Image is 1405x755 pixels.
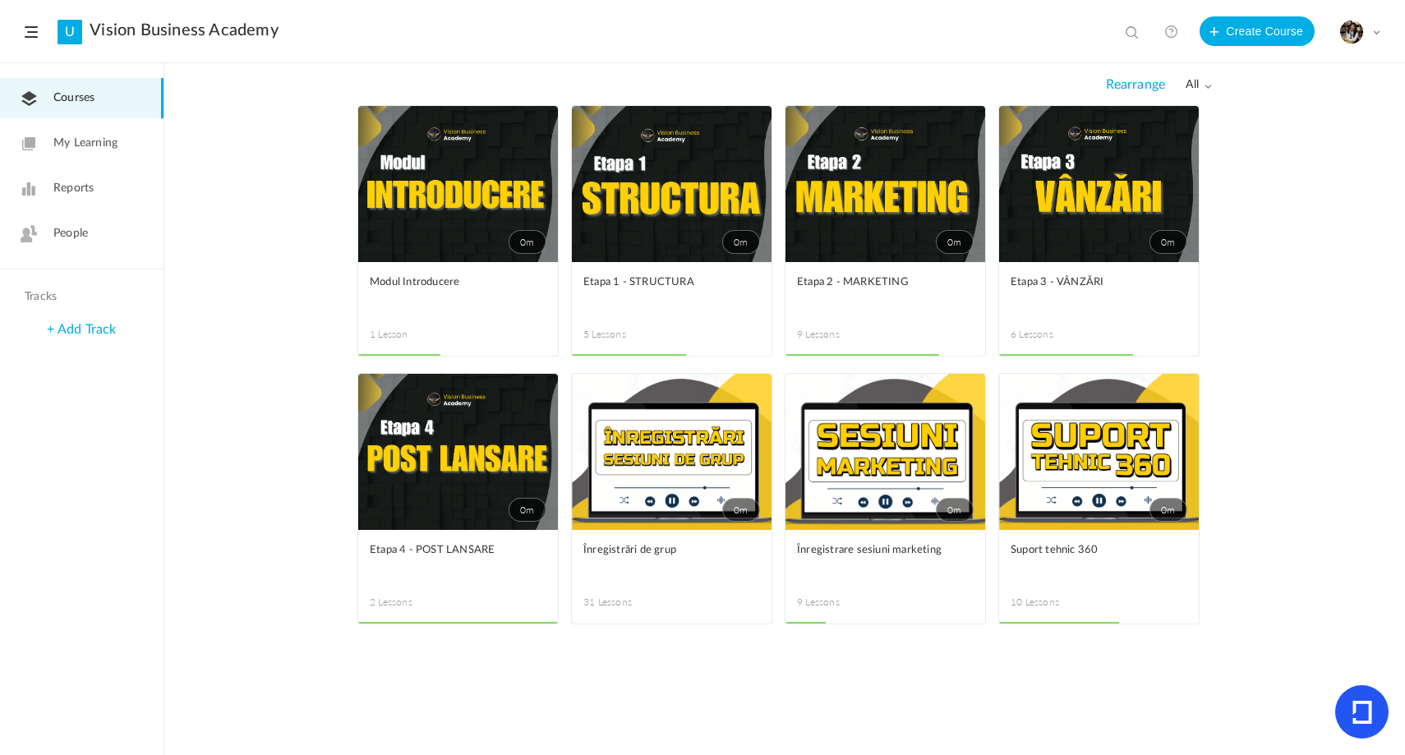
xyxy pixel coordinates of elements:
[999,374,1199,530] a: 0m
[58,20,82,44] a: U
[797,541,949,559] span: Înregistrare sesiuni marketing
[47,323,116,336] a: + Add Track
[358,374,558,530] a: 0m
[936,498,974,522] span: 0m
[583,327,672,342] span: 5 Lessons
[509,230,546,254] span: 0m
[370,274,546,311] a: Modul Introducere
[370,541,546,578] a: Etapa 4 - POST LANSARE
[90,21,279,40] a: Vision Business Academy
[1106,77,1165,93] span: Rearrange
[1011,274,1163,292] span: Etapa 3 - VÂNZĂRI
[1011,327,1099,342] span: 6 Lessons
[572,106,772,262] a: 0m
[1011,595,1099,610] span: 10 Lessons
[583,541,735,559] span: Înregistrări de grup
[1186,78,1212,92] span: all
[583,274,760,311] a: Etapa 1 - STRUCTURA
[370,595,458,610] span: 2 Lessons
[53,180,94,197] span: Reports
[358,106,558,262] a: 0m
[999,106,1199,262] a: 0m
[53,90,94,107] span: Courses
[1011,274,1187,311] a: Etapa 3 - VÂNZĂRI
[785,374,985,530] a: 0m
[509,498,546,522] span: 0m
[1149,230,1187,254] span: 0m
[936,230,974,254] span: 0m
[583,595,672,610] span: 31 Lessons
[722,230,760,254] span: 0m
[370,274,522,292] span: Modul Introducere
[785,106,985,262] a: 0m
[1149,498,1187,522] span: 0m
[797,595,886,610] span: 9 Lessons
[370,541,522,559] span: Etapa 4 - POST LANSARE
[797,274,974,311] a: Etapa 2 - MARKETING
[370,327,458,342] span: 1 Lesson
[1340,21,1363,44] img: tempimagehs7pti.png
[53,225,88,242] span: People
[583,274,735,292] span: Etapa 1 - STRUCTURA
[797,327,886,342] span: 9 Lessons
[1011,541,1163,559] span: Suport tehnic 360
[1011,541,1187,578] a: Suport tehnic 360
[722,498,760,522] span: 0m
[797,541,974,578] a: Înregistrare sesiuni marketing
[583,541,760,578] a: Înregistrări de grup
[25,290,135,304] h4: Tracks
[53,135,117,152] span: My Learning
[1200,16,1315,46] button: Create Course
[572,374,772,530] a: 0m
[797,274,949,292] span: Etapa 2 - MARKETING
